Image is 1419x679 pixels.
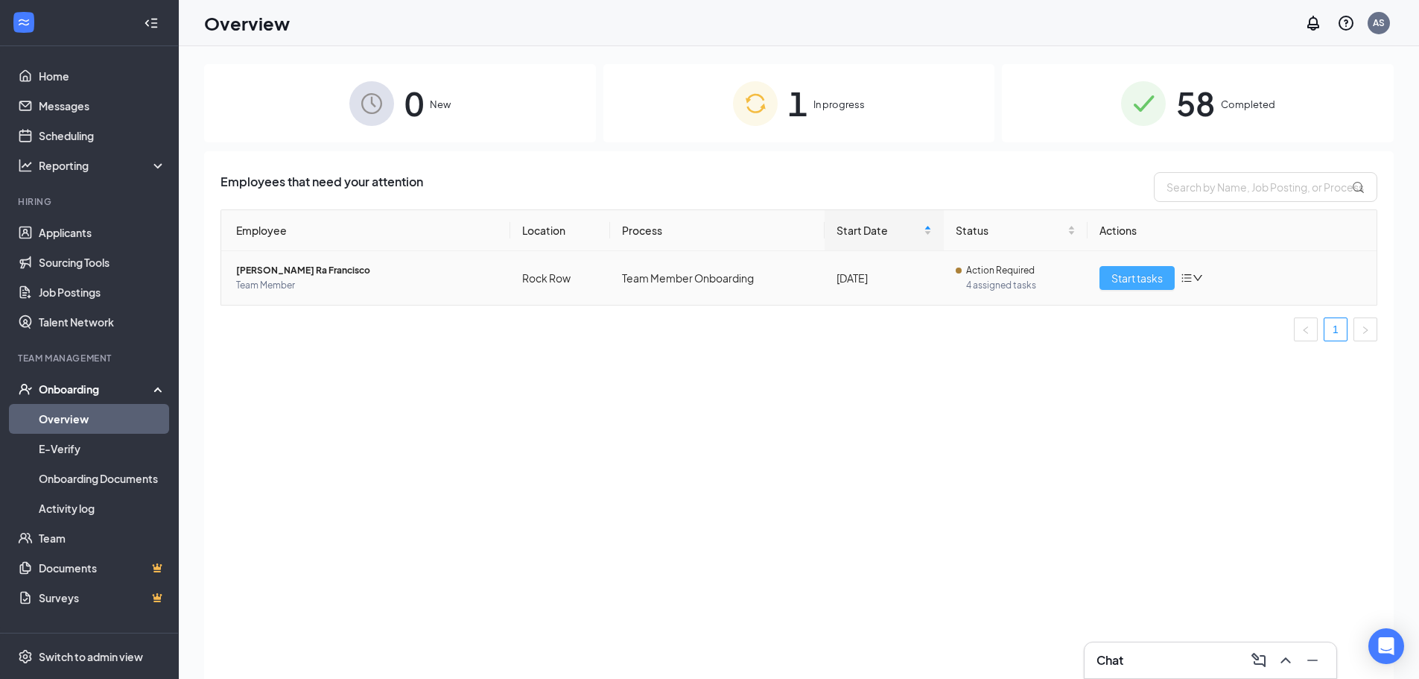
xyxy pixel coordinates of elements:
div: AS [1373,16,1385,29]
a: Activity log [39,493,166,523]
a: Applicants [39,218,166,247]
span: [PERSON_NAME] Ra Francisco [236,263,498,278]
th: Location [510,210,610,251]
svg: ComposeMessage [1250,651,1268,669]
svg: Minimize [1304,651,1321,669]
div: Hiring [18,195,163,208]
th: Status [944,210,1088,251]
div: Reporting [39,158,167,173]
span: 1 [788,78,807,129]
a: Overview [39,404,166,434]
svg: Settings [18,649,33,664]
div: [DATE] [837,270,932,286]
li: Previous Page [1294,318,1318,341]
a: E-Verify [39,434,166,464]
span: Action Required [966,263,1035,278]
td: Team Member Onboarding [610,251,825,305]
svg: ChevronUp [1277,651,1295,669]
span: Start tasks [1111,270,1163,286]
a: Talent Network [39,307,166,337]
a: Onboarding Documents [39,464,166,493]
a: Messages [39,91,166,121]
button: Start tasks [1099,266,1175,290]
a: DocumentsCrown [39,553,166,583]
span: Completed [1221,97,1275,112]
div: Team Management [18,352,163,364]
span: Status [956,222,1064,239]
div: Switch to admin view [39,649,143,664]
button: ComposeMessage [1247,648,1271,672]
svg: Analysis [18,158,33,173]
span: down [1193,273,1203,283]
th: Employee [221,210,510,251]
button: right [1353,318,1377,341]
svg: Collapse [144,16,159,31]
th: Actions [1088,210,1377,251]
div: Onboarding [39,382,153,397]
a: Home [39,61,166,91]
li: Next Page [1353,318,1377,341]
h1: Overview [204,10,290,36]
span: In progress [813,97,865,112]
button: Minimize [1301,648,1324,672]
svg: QuestionInfo [1337,14,1355,32]
input: Search by Name, Job Posting, or Process [1154,172,1377,202]
svg: WorkstreamLogo [16,15,31,30]
a: SurveysCrown [39,583,166,613]
a: Scheduling [39,121,166,151]
a: Team [39,523,166,553]
span: New [430,97,451,112]
div: Open Intercom Messenger [1368,628,1404,664]
a: Job Postings [39,277,166,307]
span: left [1301,326,1310,335]
li: 1 [1324,318,1347,341]
h3: Chat [1096,652,1123,669]
span: 0 [404,78,424,129]
svg: UserCheck [18,382,33,397]
button: ChevronUp [1274,648,1298,672]
span: Start Date [837,222,921,239]
button: left [1294,318,1318,341]
a: 1 [1324,318,1347,341]
td: Rock Row [510,251,610,305]
span: 4 assigned tasks [966,278,1076,293]
th: Process [610,210,825,251]
span: 58 [1176,78,1215,129]
svg: Notifications [1304,14,1322,32]
a: Sourcing Tools [39,247,166,277]
span: Team Member [236,278,498,293]
span: right [1361,326,1370,335]
span: bars [1181,272,1193,284]
span: Employees that need your attention [220,172,423,202]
